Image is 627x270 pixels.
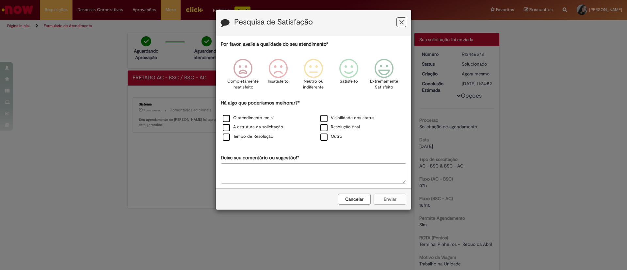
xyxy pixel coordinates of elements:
div: Satisfeito [332,54,365,99]
p: Completamente Insatisfeito [227,78,259,90]
label: O atendimento em si [223,115,274,121]
div: Extremamente Satisfeito [367,54,401,99]
p: Insatisfeito [268,78,289,85]
label: Tempo de Resolução [223,134,273,140]
label: Por favor, avalie a qualidade do seu atendimento* [221,41,328,48]
button: Cancelar [338,194,371,205]
label: A estrutura da solicitação [223,124,283,130]
label: Resolução final [320,124,360,130]
p: Neutro ou indiferente [302,78,325,90]
label: Pesquisa de Satisfação [234,18,313,26]
label: Outro [320,134,342,140]
p: Satisfeito [340,78,358,85]
div: Completamente Insatisfeito [226,54,259,99]
div: Insatisfeito [262,54,295,99]
div: Há algo que poderíamos melhorar?* [221,100,406,142]
label: Deixe seu comentário ou sugestão!* [221,154,299,161]
label: Visibilidade dos status [320,115,374,121]
div: Neutro ou indiferente [297,54,330,99]
p: Extremamente Satisfeito [370,78,398,90]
